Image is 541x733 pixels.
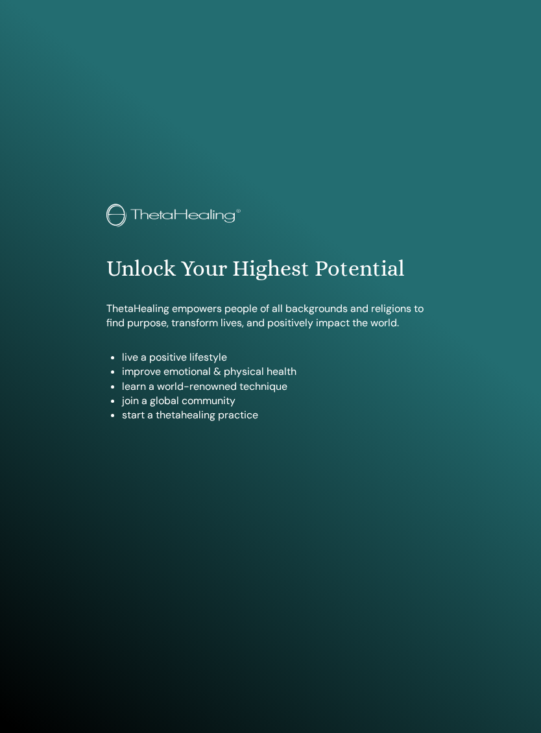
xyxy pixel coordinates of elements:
p: ThetaHealing empowers people of all backgrounds and religions to find purpose, transform lives, a... [106,302,435,331]
li: learn a world-renowned technique [122,379,435,394]
li: start a thetahealing practice [122,408,435,422]
li: live a positive lifestyle [122,350,435,365]
li: improve emotional & physical health [122,365,435,379]
h1: Unlock Your Highest Potential [106,256,435,282]
li: join a global community [122,394,435,408]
